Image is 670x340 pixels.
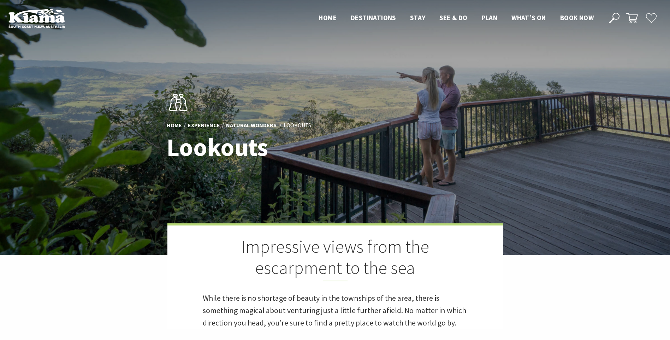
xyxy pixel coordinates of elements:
h2: Impressive views from the escarpment to the sea [203,236,468,281]
span: Stay [410,13,426,22]
span: What’s On [511,13,546,22]
span: Home [319,13,337,22]
span: Book now [560,13,594,22]
span: See & Do [439,13,467,22]
a: Experience [188,122,220,129]
span: Destinations [351,13,396,22]
img: Kiama Logo [8,8,65,28]
a: Natural Wonders [226,122,277,129]
li: Lookouts [284,121,311,130]
nav: Main Menu [312,12,601,24]
span: Plan [482,13,498,22]
p: While there is no shortage of beauty in the townships of the area, there is something magical abo... [203,292,468,329]
a: Home [167,122,182,129]
h1: Lookouts [167,134,366,161]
